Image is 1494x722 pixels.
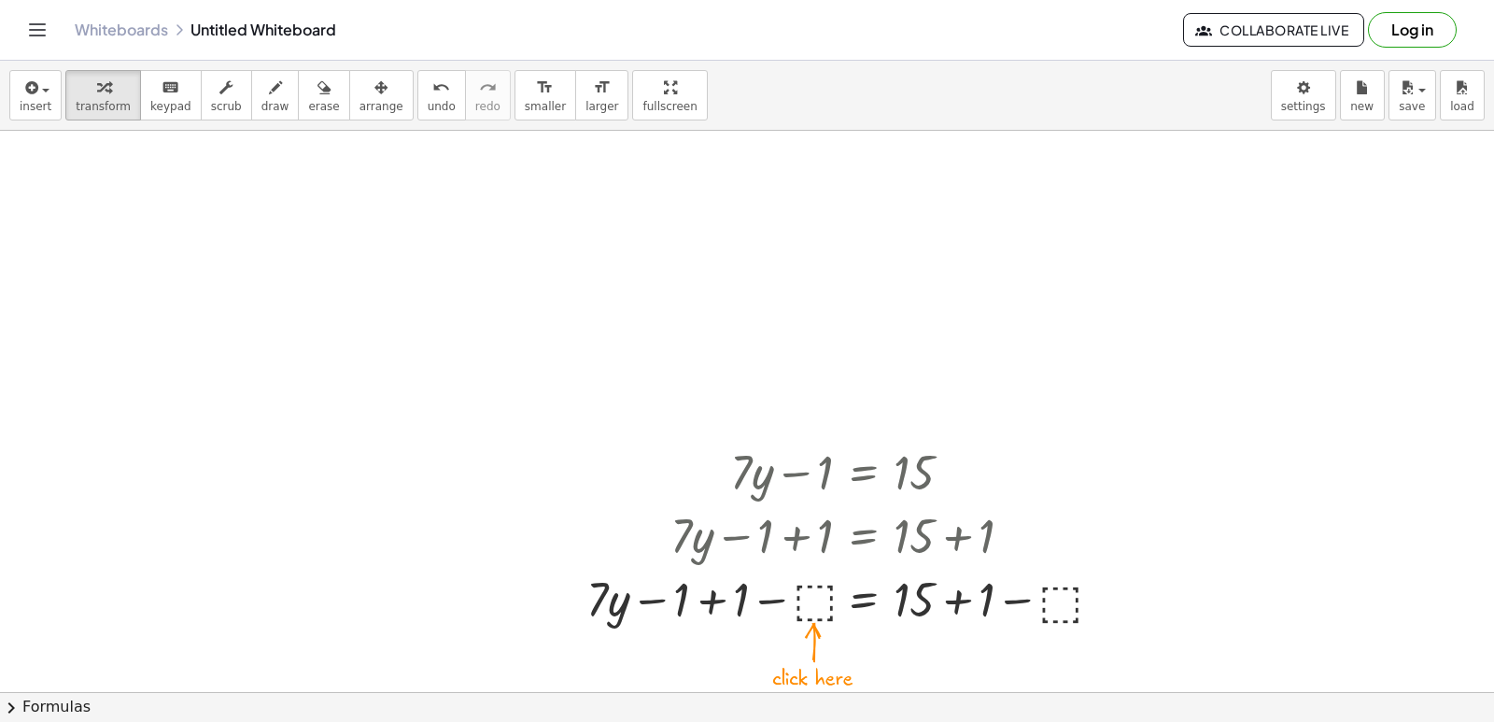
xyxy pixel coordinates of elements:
[140,70,202,120] button: keyboardkeypad
[150,100,191,113] span: keypad
[251,70,300,120] button: draw
[76,100,131,113] span: transform
[9,70,62,120] button: insert
[65,70,141,120] button: transform
[585,100,618,113] span: larger
[201,70,252,120] button: scrub
[642,100,697,113] span: fullscreen
[1399,100,1425,113] span: save
[1271,70,1336,120] button: settings
[432,77,450,99] i: undo
[428,100,456,113] span: undo
[514,70,576,120] button: format_sizesmaller
[1368,12,1457,48] button: Log in
[349,70,414,120] button: arrange
[22,15,52,45] button: Toggle navigation
[479,77,497,99] i: redo
[525,100,566,113] span: smaller
[575,70,628,120] button: format_sizelarger
[1450,100,1474,113] span: load
[308,100,339,113] span: erase
[417,70,466,120] button: undoundo
[162,77,179,99] i: keyboard
[20,100,51,113] span: insert
[359,100,403,113] span: arrange
[211,100,242,113] span: scrub
[261,100,289,113] span: draw
[1388,70,1436,120] button: save
[1350,100,1374,113] span: new
[1340,70,1385,120] button: new
[1199,21,1348,38] span: Collaborate Live
[298,70,349,120] button: erase
[632,70,707,120] button: fullscreen
[1281,100,1326,113] span: settings
[1183,13,1364,47] button: Collaborate Live
[75,21,168,39] a: Whiteboards
[475,100,500,113] span: redo
[593,77,611,99] i: format_size
[1440,70,1485,120] button: load
[465,70,511,120] button: redoredo
[536,77,554,99] i: format_size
